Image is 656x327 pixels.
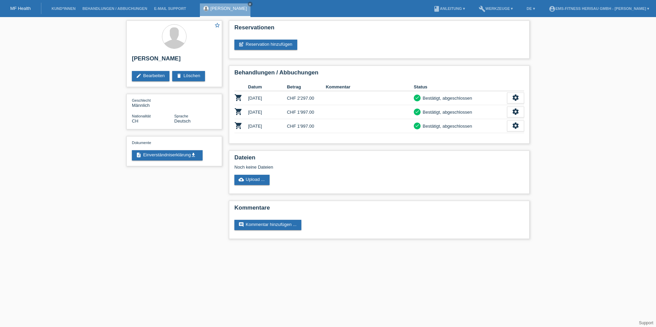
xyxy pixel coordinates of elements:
[248,2,252,6] a: close
[234,165,443,170] div: Noch keine Dateien
[132,150,203,160] a: descriptionEinverständniserklärungget_app
[234,204,524,215] h2: Kommentare
[132,71,169,81] a: editBearbeiten
[214,22,220,29] a: star_border
[512,108,519,115] i: settings
[10,6,31,11] a: MF Health
[414,83,507,91] th: Status
[326,83,414,91] th: Kommentar
[234,94,243,102] i: POSP00013248
[475,6,517,11] a: buildWerkzeuge ▾
[234,175,270,185] a: cloud_uploadUpload ...
[433,5,440,12] i: book
[132,55,217,66] h2: [PERSON_NAME]
[287,91,326,105] td: CHF 2'297.00
[238,222,244,227] i: comment
[79,6,151,11] a: Behandlungen / Abbuchungen
[234,24,524,34] h2: Reservationen
[210,6,247,11] a: [PERSON_NAME]
[421,109,472,116] div: Bestätigt, abgeschlossen
[174,118,191,124] span: Deutsch
[238,177,244,182] i: cloud_upload
[234,122,243,130] i: POSP00028704
[132,141,151,145] span: Dokumente
[172,71,205,81] a: deleteLöschen
[174,114,188,118] span: Sprache
[415,123,420,128] i: check
[287,119,326,133] td: CHF 1'997.00
[176,73,182,79] i: delete
[512,94,519,101] i: settings
[421,95,472,102] div: Bestätigt, abgeschlossen
[287,83,326,91] th: Betrag
[421,123,472,130] div: Bestätigt, abgeschlossen
[234,154,524,165] h2: Dateien
[151,6,190,11] a: E-Mail Support
[248,83,287,91] th: Datum
[512,122,519,129] i: settings
[479,5,486,12] i: build
[248,105,287,119] td: [DATE]
[238,42,244,47] i: post_add
[234,40,297,50] a: post_addReservation hinzufügen
[248,119,287,133] td: [DATE]
[191,152,196,158] i: get_app
[234,220,301,230] a: commentKommentar hinzufügen ...
[248,91,287,105] td: [DATE]
[132,114,151,118] span: Nationalität
[415,109,420,114] i: check
[415,95,420,100] i: check
[136,152,141,158] i: description
[523,6,538,11] a: DE ▾
[214,22,220,28] i: star_border
[48,6,79,11] a: Kund*innen
[132,98,174,108] div: Männlich
[234,69,524,80] h2: Behandlungen / Abbuchungen
[132,98,151,102] span: Geschlecht
[545,6,653,11] a: account_circleEMS-Fitness Herisau GmbH - [PERSON_NAME] ▾
[132,118,138,124] span: Schweiz
[287,105,326,119] td: CHF 1'997.00
[549,5,556,12] i: account_circle
[639,321,653,325] a: Support
[136,73,141,79] i: edit
[234,108,243,116] i: POSP00023683
[430,6,468,11] a: bookAnleitung ▾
